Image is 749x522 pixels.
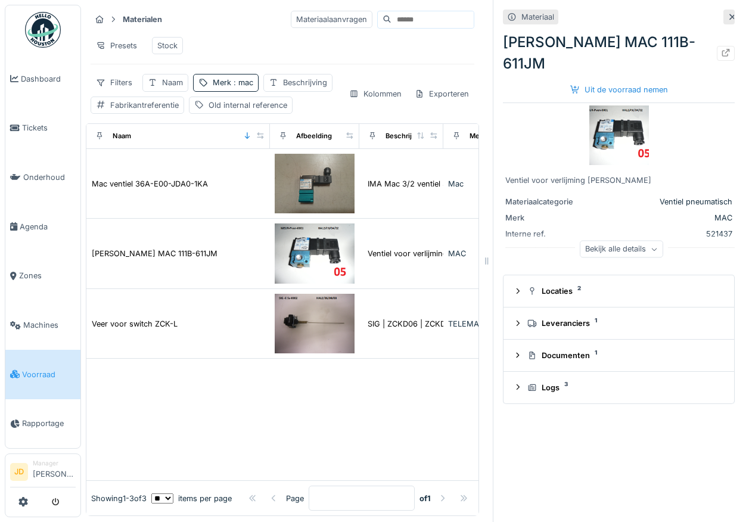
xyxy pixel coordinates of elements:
a: Zones [5,251,80,301]
div: Old internal reference [209,100,287,111]
div: Merk [505,212,595,223]
span: Machines [23,319,76,331]
div: Logs [527,382,720,393]
a: Onderhoud [5,153,80,202]
div: 521437 [599,228,732,240]
a: JD Manager[PERSON_NAME] [10,459,76,487]
div: [PERSON_NAME] MAC 111B-611JM [92,248,217,259]
div: Materiaal [521,11,554,23]
div: Veer voor switch ZCK-L [92,318,178,330]
div: Naam [113,131,131,141]
div: Locaties [527,285,720,297]
img: Magneet Ventiel MAC 111B-611JM [589,105,649,165]
a: Rapportage [5,399,80,449]
div: SIG | ZCKD06 | ZCKD06AB 88-2015-W31 [368,318,517,330]
div: Fabrikantreferentie [110,100,179,111]
div: Page [286,493,304,504]
div: items per page [151,493,232,504]
div: Mac [448,178,528,189]
div: Bekijk alle details [580,241,663,258]
div: Stock [157,40,178,51]
div: Afbeelding [296,131,332,141]
div: Naam [162,77,183,88]
summary: Logs3 [508,377,729,399]
div: Ventiel pneumatisch [599,196,732,207]
span: Rapportage [22,418,76,429]
div: Manager [33,459,76,468]
div: Showing 1 - 3 of 3 [91,493,147,504]
div: IMA Mac 3/2 ventiel 36A-E00-JDA0-1KA | 36AE00... [368,178,559,189]
img: Badge_color-CXgf-gQk.svg [25,12,61,48]
div: Materiaalcategorie [505,196,595,207]
div: Exporteren [409,85,474,102]
div: Presets [91,37,142,54]
span: Zones [19,270,76,281]
img: Mac ventiel 36A-E00-JDA0-1KA [275,154,355,214]
div: Leveranciers [527,318,720,329]
div: Filters [91,74,138,91]
span: Voorraad [22,369,76,380]
div: Beschrijving [283,77,327,88]
span: Agenda [20,221,76,232]
span: Tickets [22,122,76,133]
div: MAC [448,248,528,259]
div: [PERSON_NAME] MAC 111B-611JM [503,32,735,74]
div: Interne ref. [505,228,595,240]
div: Ventiel voor verlijming [PERSON_NAME] [505,175,732,186]
span: Onderhoud [23,172,76,183]
div: Uit de voorraad nemen [565,82,673,98]
div: Beschrijving [386,131,426,141]
summary: Leveranciers1 [508,312,729,334]
div: TELEMACANIQUE [448,318,528,330]
div: Merk [470,131,486,141]
a: Dashboard [5,54,80,104]
summary: Documenten1 [508,344,729,366]
div: MAC [599,212,732,223]
div: Mac ventiel 36A-E00-JDA0-1KA [92,178,208,189]
div: Kolommen [344,85,407,102]
a: Tickets [5,104,80,153]
img: Veer voor switch ZCK-L [275,294,355,354]
a: Voorraad [5,350,80,399]
div: Documenten [527,350,720,361]
div: Materiaalaanvragen [291,11,372,28]
div: Ventiel voor verlijming [PERSON_NAME] [368,248,514,259]
strong: of 1 [419,493,431,504]
span: : mac [231,78,253,87]
a: Agenda [5,202,80,251]
img: Magneet Ventiel MAC 111B-611JM [275,223,355,284]
strong: Materialen [118,14,167,25]
div: Merk [213,77,253,88]
a: Machines [5,300,80,350]
summary: Locaties2 [508,280,729,302]
span: Dashboard [21,73,76,85]
li: JD [10,463,28,481]
li: [PERSON_NAME] [33,459,76,484]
